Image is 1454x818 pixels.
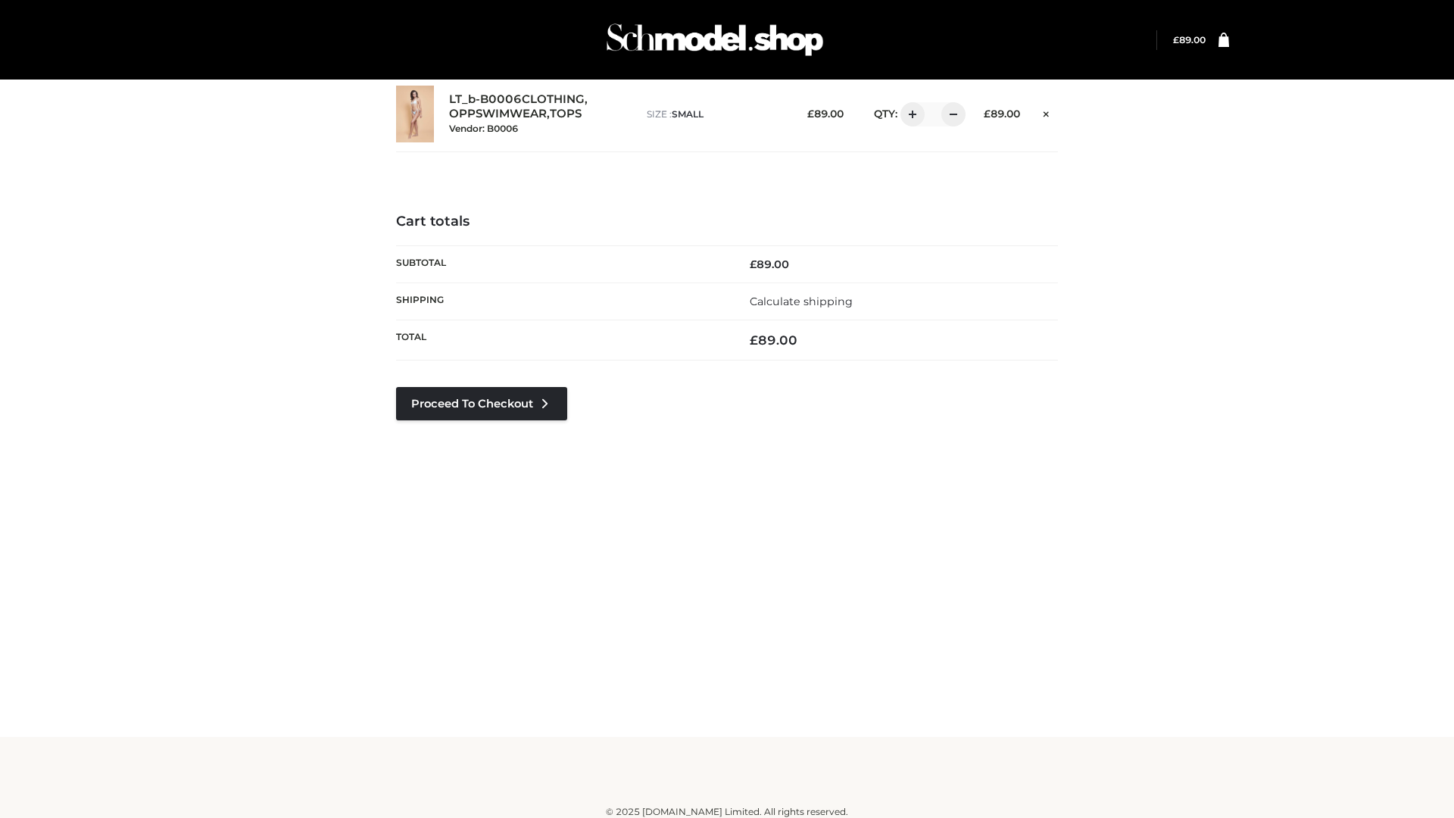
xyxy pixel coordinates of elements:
[859,102,960,126] div: QTY:
[449,92,522,107] a: LT_b-B0006
[522,92,585,107] a: CLOTHING
[396,387,567,420] a: Proceed to Checkout
[396,283,727,320] th: Shipping
[1173,34,1206,45] a: £89.00
[550,107,582,121] a: TOPS
[750,258,789,271] bdi: 89.00
[449,107,547,121] a: OPPSWIMWEAR
[750,333,758,348] span: £
[1173,34,1206,45] bdi: 89.00
[396,214,1058,230] h4: Cart totals
[396,320,727,361] th: Total
[1035,102,1058,122] a: Remove this item
[672,108,704,120] span: SMALL
[449,123,518,134] small: Vendor: B0006
[750,333,797,348] bdi: 89.00
[601,10,828,70] img: Schmodel Admin 964
[807,108,844,120] bdi: 89.00
[807,108,814,120] span: £
[984,108,1020,120] bdi: 89.00
[396,245,727,283] th: Subtotal
[1173,34,1179,45] span: £
[449,92,632,135] div: , ,
[750,258,757,271] span: £
[647,108,784,121] p: size :
[750,295,853,308] a: Calculate shipping
[984,108,991,120] span: £
[396,86,434,142] img: LT_b-B0006 - SMALL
